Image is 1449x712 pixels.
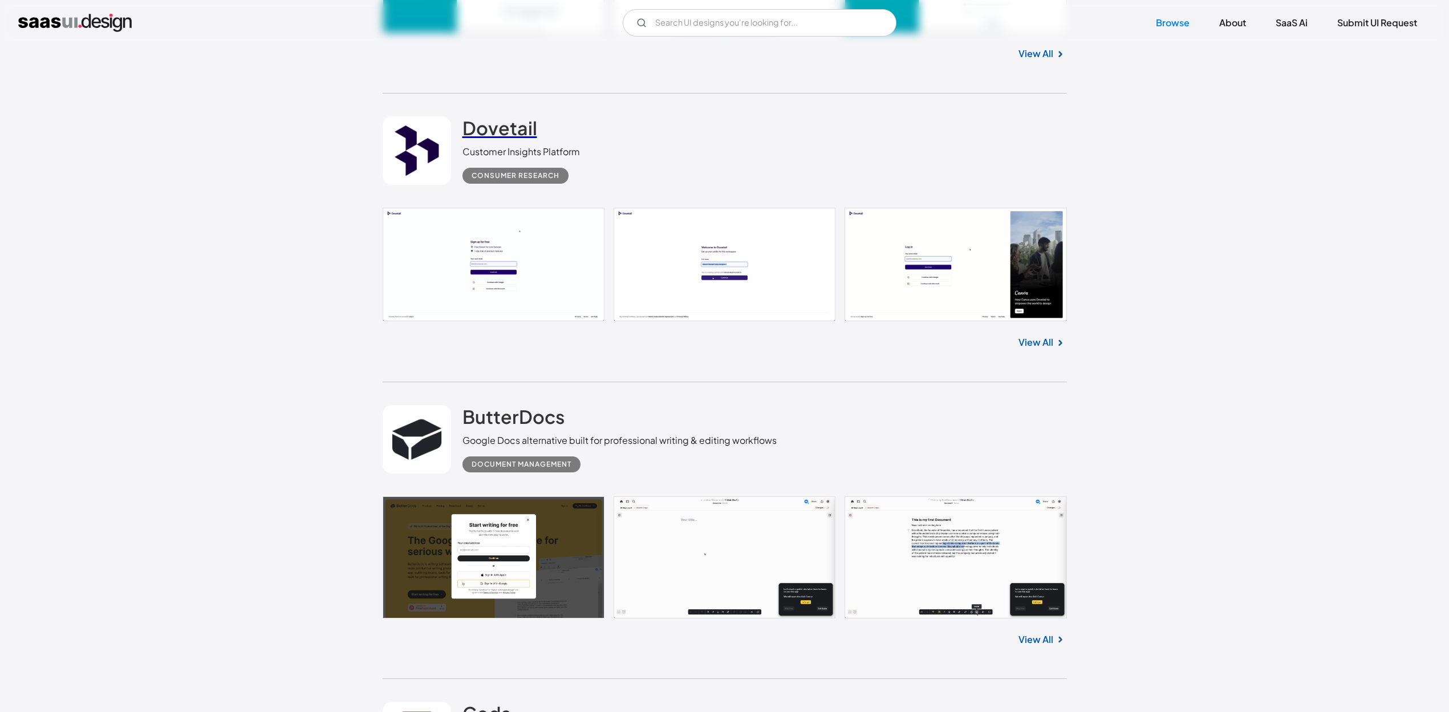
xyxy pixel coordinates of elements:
[462,434,777,447] div: Google Docs alternative built for professional writing & editing workflows
[472,458,571,471] div: Document Management
[18,14,132,32] a: home
[1018,633,1053,646] a: View All
[462,116,537,145] a: Dovetail
[1018,335,1053,349] a: View All
[1142,10,1203,35] a: Browse
[1018,47,1053,60] a: View All
[1324,10,1431,35] a: Submit UI Request
[462,405,565,428] h2: ButterDocs
[472,169,559,183] div: Consumer Research
[462,405,565,434] a: ButterDocs
[1206,10,1260,35] a: About
[623,9,896,37] input: Search UI designs you're looking for...
[462,116,537,139] h2: Dovetail
[623,9,896,37] form: Email Form
[1262,10,1321,35] a: SaaS Ai
[462,145,580,159] div: Customer Insights Platform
